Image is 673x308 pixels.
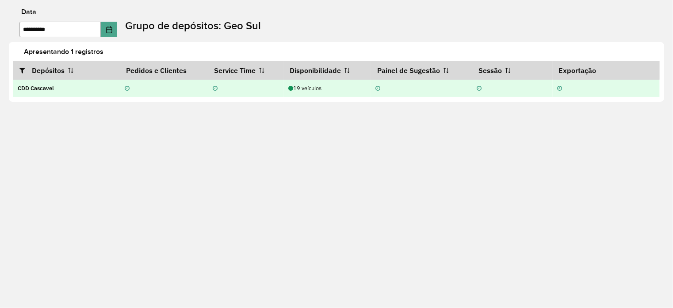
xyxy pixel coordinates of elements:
[19,67,32,74] i: Abrir/fechar filtros
[18,85,54,92] strong: CDD Cascavel
[371,61,472,80] th: Painel de Sugestão
[284,61,371,80] th: Disponibilidade
[125,86,130,92] i: Não realizada
[376,86,381,92] i: Não realizada
[472,61,552,80] th: Sessão
[288,84,367,92] div: 19 veículos
[208,61,284,80] th: Service Time
[553,61,660,80] th: Exportação
[213,86,218,92] i: Não realizada
[13,61,120,80] th: Depósitos
[101,22,118,37] button: Choose Date
[120,61,208,80] th: Pedidos e Clientes
[21,7,36,17] label: Data
[477,86,482,92] i: Não realizada
[557,86,562,92] i: Não realizada
[125,18,261,34] label: Grupo de depósitos: Geo Sul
